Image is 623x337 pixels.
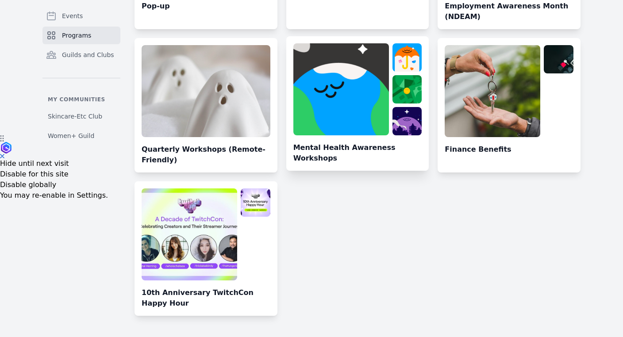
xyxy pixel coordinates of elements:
[62,50,114,59] span: Guilds and Clubs
[42,46,120,64] a: Guilds and Clubs
[42,27,120,44] a: Programs
[42,96,120,103] p: My communities
[62,31,91,40] span: Programs
[42,7,120,144] nav: Sidebar
[42,7,120,25] a: Events
[48,112,102,121] span: Skincare-Etc Club
[48,131,94,140] span: Women+ Guild
[62,11,83,20] span: Events
[42,108,120,124] a: Skincare-Etc Club
[42,128,120,144] a: Women+ Guild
